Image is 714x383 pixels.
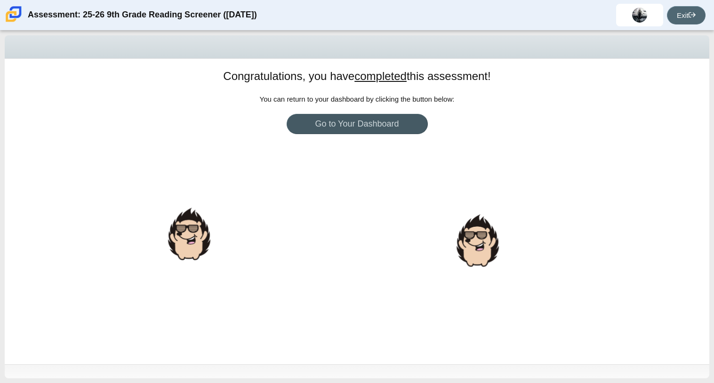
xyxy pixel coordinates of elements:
a: Carmen School of Science & Technology [4,17,24,25]
a: Exit [667,6,706,24]
img: Carmen School of Science & Technology [4,4,24,24]
span: You can return to your dashboard by clicking the button below: [260,95,455,103]
h1: Congratulations, you have this assessment! [223,68,490,84]
img: nicholas.neal.UFRx6r [632,8,647,23]
a: Go to Your Dashboard [287,114,428,134]
u: completed [354,70,407,82]
div: Assessment: 25-26 9th Grade Reading Screener ([DATE]) [28,4,257,26]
